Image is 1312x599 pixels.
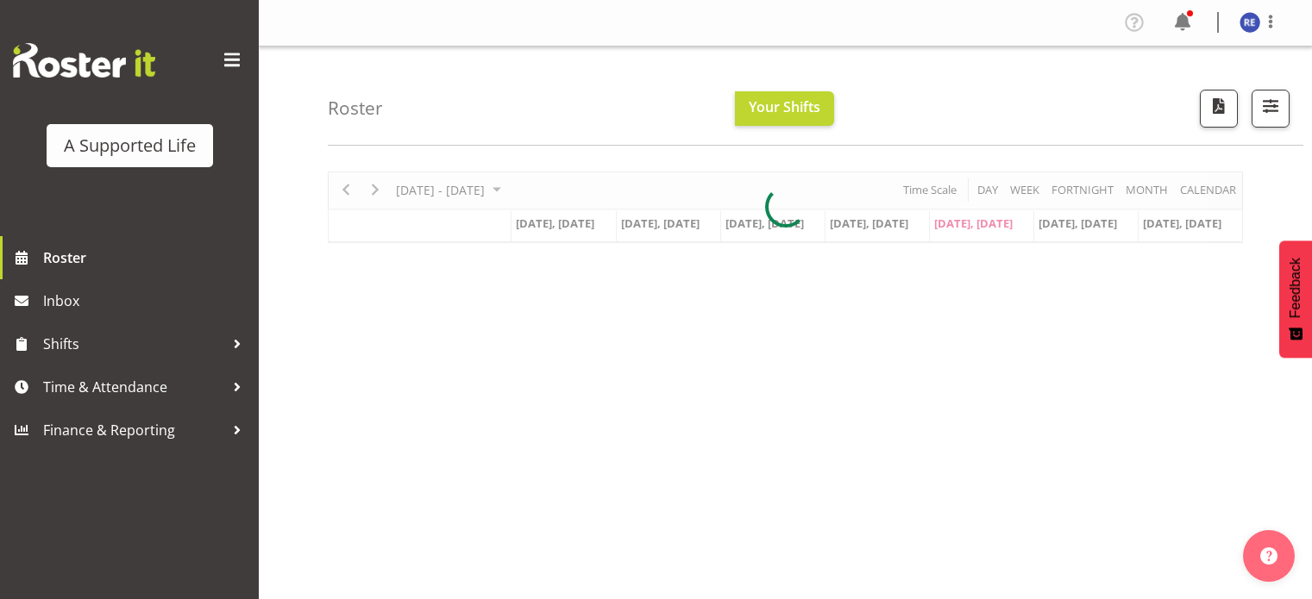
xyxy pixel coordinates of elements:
[1260,547,1277,565] img: help-xxl-2.png
[43,245,250,271] span: Roster
[64,133,196,159] div: A Supported Life
[1288,258,1303,318] span: Feedback
[328,98,383,118] h4: Roster
[735,91,834,126] button: Your Shifts
[43,374,224,400] span: Time & Attendance
[43,331,224,357] span: Shifts
[13,43,155,78] img: Rosterit website logo
[43,288,250,314] span: Inbox
[749,97,820,116] span: Your Shifts
[1252,90,1290,128] button: Filter Shifts
[1279,240,1312,358] button: Feedback - Show survey
[1240,12,1260,33] img: roby-emmanuel9769.jpg
[43,417,224,443] span: Finance & Reporting
[1200,90,1238,128] button: Download a PDF of the roster according to the set date range.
